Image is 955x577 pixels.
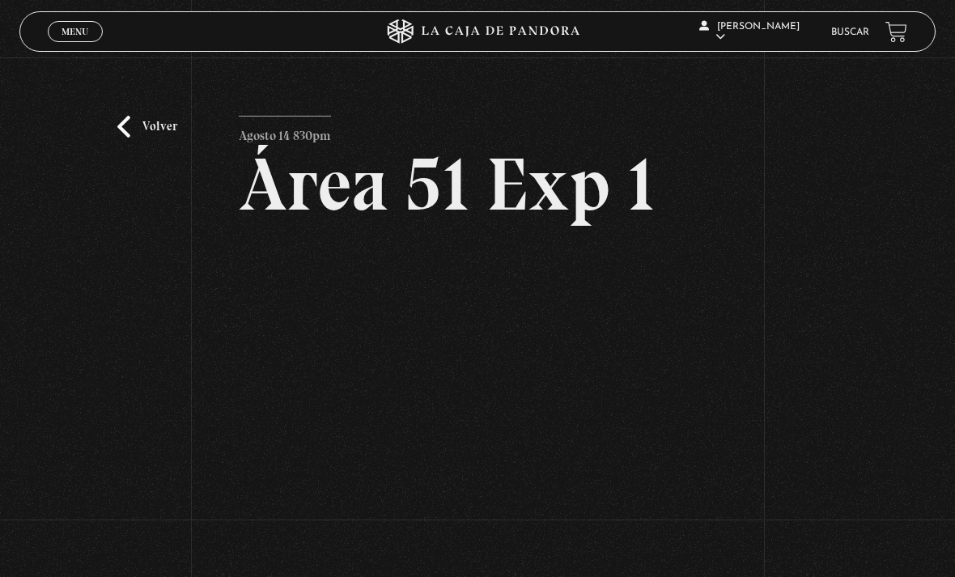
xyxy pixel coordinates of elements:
a: View your shopping cart [885,21,907,43]
span: Cerrar [57,40,95,52]
h2: Área 51 Exp 1 [239,147,715,222]
span: Menu [62,27,88,36]
a: Buscar [831,28,869,37]
iframe: Dailymotion video player – PROGRAMA - AREA 51 - 14 DE AGOSTO [239,246,715,514]
a: Volver [117,116,177,138]
p: Agosto 14 830pm [239,116,331,148]
span: [PERSON_NAME] [699,22,800,42]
